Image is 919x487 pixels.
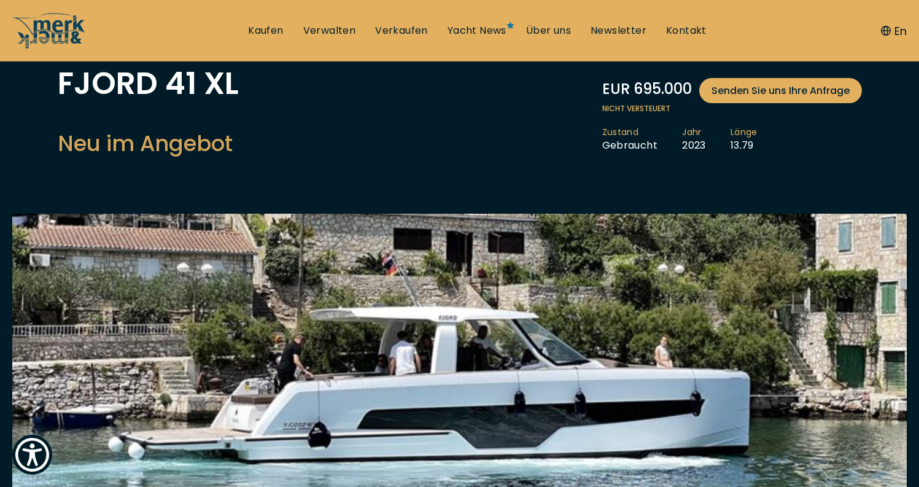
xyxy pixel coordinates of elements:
a: Kaufen [248,24,283,37]
a: Verkaufen [375,24,428,37]
a: Kontakt [666,24,707,37]
a: Newsletter [591,24,646,37]
li: Gebraucht [602,127,683,152]
span: Jahr [682,127,706,139]
span: Senden Sie uns Ihre Anfrage [712,83,850,98]
span: Länge [731,127,758,139]
div: EUR 695.000 [602,78,862,103]
a: Yacht News [448,24,506,37]
li: 2023 [682,127,731,152]
h1: FJORD 41 XL [58,68,239,99]
span: Nicht versteuert [602,103,862,114]
button: Show Accessibility Preferences [12,435,52,475]
a: Verwalten [303,24,356,37]
a: Über uns [526,24,571,37]
h2: Neu im Angebot [58,128,239,158]
a: Senden Sie uns Ihre Anfrage [699,78,862,103]
button: En [881,23,907,39]
span: Zustand [602,127,658,139]
li: 13.79 [731,127,782,152]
